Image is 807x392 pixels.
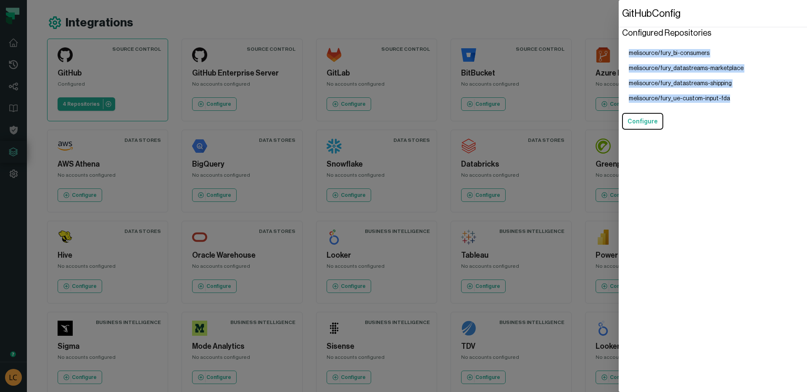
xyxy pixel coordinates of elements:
[622,76,750,91] li: melisource/fury_datastreams-shipping
[622,61,750,76] li: melisource/fury_datastreams-marketplace
[622,27,712,39] header: Configured Repositories
[622,91,750,106] li: melisource/fury_ue-custom-input-fda
[622,46,750,61] li: melisource/fury_bi-consumers
[622,113,663,130] button: Configure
